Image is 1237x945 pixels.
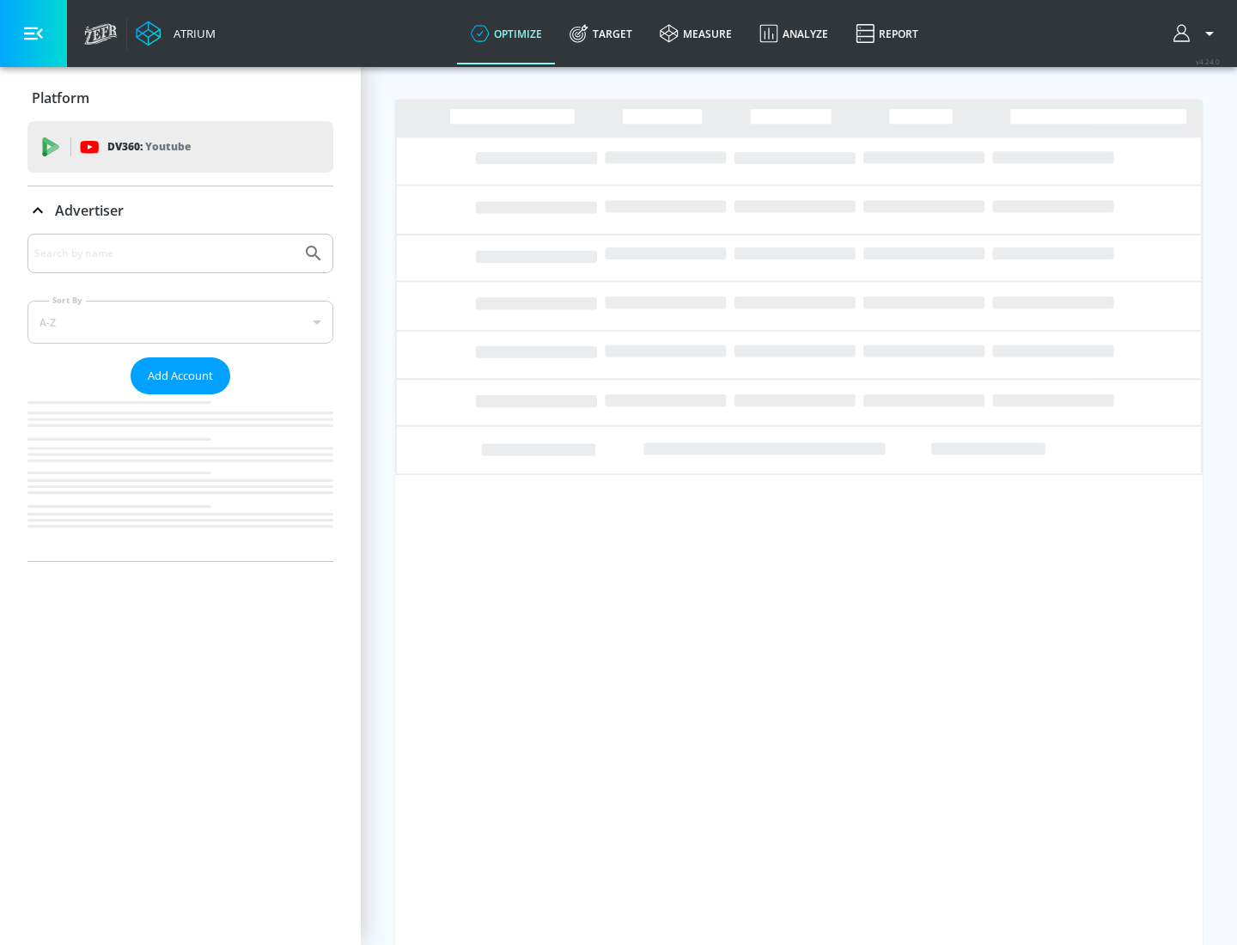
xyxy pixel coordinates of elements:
a: Analyze [746,3,842,64]
input: Search by name [34,242,295,265]
div: Atrium [167,26,216,41]
button: Add Account [131,357,230,394]
div: A-Z [27,301,333,344]
p: Platform [32,88,89,107]
a: measure [646,3,746,64]
div: Platform [27,74,333,122]
div: Advertiser [27,234,333,561]
nav: list of Advertiser [27,394,333,561]
a: Target [556,3,646,64]
a: Report [842,3,932,64]
a: optimize [457,3,556,64]
a: Atrium [136,21,216,46]
p: Advertiser [55,201,124,220]
div: Advertiser [27,186,333,235]
p: DV360: [107,137,191,156]
div: DV360: Youtube [27,121,333,173]
span: Add Account [148,366,213,386]
label: Sort By [49,295,86,306]
span: v 4.24.0 [1196,57,1220,66]
p: Youtube [145,137,191,155]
